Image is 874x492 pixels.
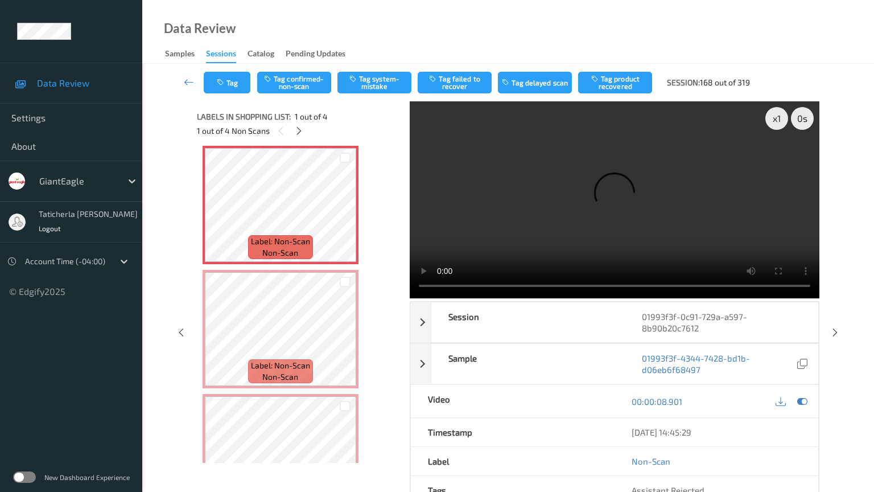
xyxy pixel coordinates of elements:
[410,343,819,384] div: Sample01993f3f-4344-7428-bd1b-d06eb6f68497
[625,302,818,342] div: 01993f3f-0c91-729a-a597-8b90b20c7612
[418,72,492,93] button: Tag failed to recover
[632,456,670,467] a: Non-Scan
[765,107,788,130] div: x 1
[286,48,345,62] div: Pending Updates
[206,46,248,63] a: Sessions
[632,396,682,407] a: 00:00:08.901
[431,344,625,384] div: Sample
[251,360,310,371] span: Label: Non-Scan
[197,124,402,138] div: 1 out of 4 Non Scans
[410,302,819,343] div: Session01993f3f-0c91-729a-a597-8b90b20c7612
[165,46,206,62] a: Samples
[257,72,331,93] button: Tag confirmed-non-scan
[206,48,236,63] div: Sessions
[431,302,625,342] div: Session
[248,46,286,62] a: Catalog
[286,46,357,62] a: Pending Updates
[411,385,615,417] div: Video
[700,77,750,88] span: 168 out of 319
[578,72,652,93] button: Tag product recovered
[164,23,236,34] div: Data Review
[248,48,274,62] div: Catalog
[295,111,328,122] span: 1 out of 4
[411,447,615,475] div: Label
[204,72,250,93] button: Tag
[791,107,814,130] div: 0 s
[262,247,298,259] span: non-scan
[411,418,615,446] div: Timestamp
[642,352,794,375] a: 01993f3f-4344-7428-bd1b-d06eb6f68497
[498,72,572,93] button: Tag delayed scan
[165,48,195,62] div: Samples
[667,77,700,88] span: Session:
[337,72,411,93] button: Tag system-mistake
[197,111,291,122] span: Labels in shopping list:
[251,236,310,247] span: Label: Non-Scan
[262,371,298,383] span: non-scan
[632,427,801,438] div: [DATE] 14:45:29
